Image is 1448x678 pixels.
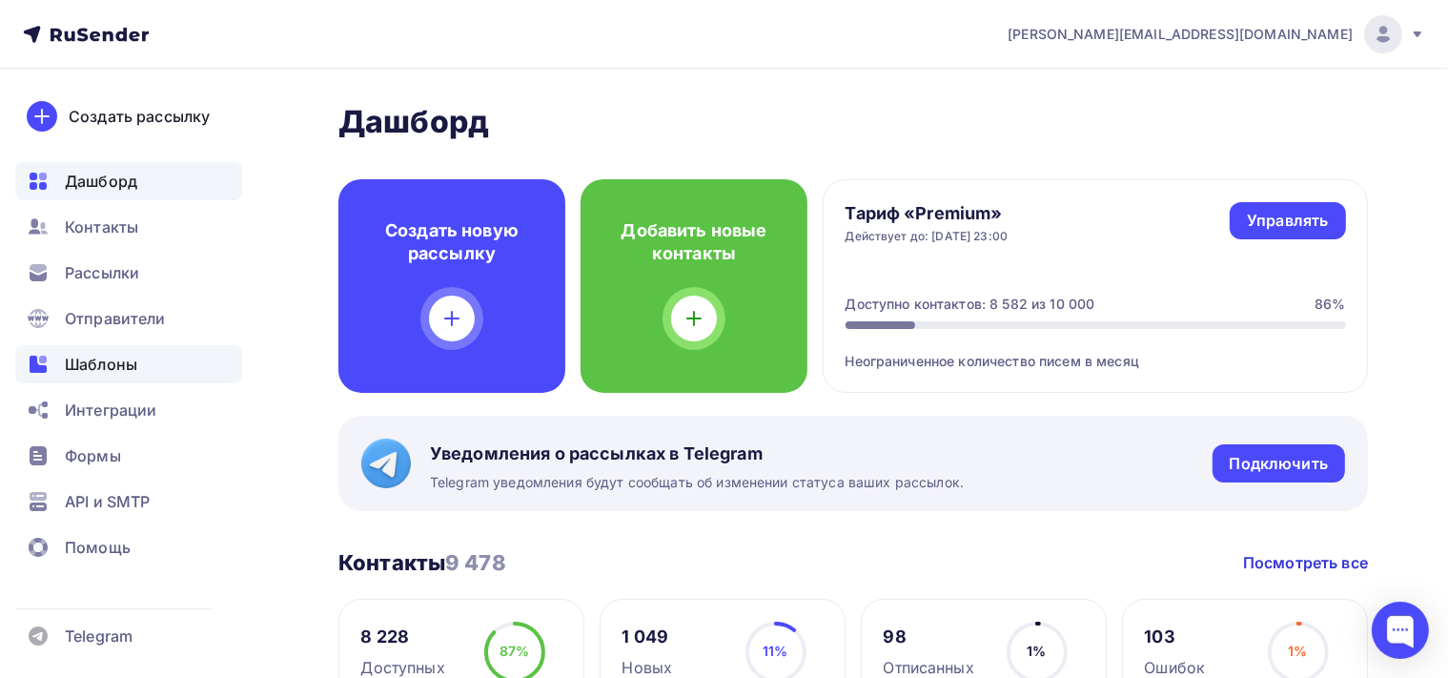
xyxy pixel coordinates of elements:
span: Дашборд [65,170,137,193]
div: Управлять [1247,210,1328,232]
a: Посмотреть все [1243,551,1368,574]
h4: Добавить новые контакты [611,219,777,265]
span: Уведомления о рассылках в Telegram [430,442,964,465]
span: 1% [1288,643,1307,659]
span: 1% [1027,643,1046,659]
span: Формы [65,444,121,467]
div: 1 049 [622,626,673,648]
span: Отправители [65,307,166,330]
span: 9 478 [445,550,506,575]
span: Шаблоны [65,353,137,376]
span: API и SMTP [65,490,150,513]
a: Контакты [15,208,242,246]
span: Помощь [65,536,131,559]
div: Действует до: [DATE] 23:00 [846,229,1009,244]
div: 98 [884,626,974,648]
span: Telegram [65,625,133,647]
a: Отправители [15,299,242,338]
a: Рассылки [15,254,242,292]
div: Доступно контактов: 8 582 из 10 000 [846,295,1095,314]
span: Контакты [65,216,138,238]
span: Рассылки [65,261,139,284]
div: 103 [1145,626,1206,648]
span: [PERSON_NAME][EMAIL_ADDRESS][DOMAIN_NAME] [1008,25,1353,44]
h4: Создать новую рассылку [369,219,535,265]
span: Telegram уведомления будут сообщать об изменении статуса ваших рассылок. [430,473,964,492]
div: Создать рассылку [69,105,210,128]
h2: Дашборд [338,103,1368,141]
div: Неограниченное количество писем в месяц [846,329,1346,371]
h3: Контакты [338,549,506,576]
span: 11% [763,643,787,659]
div: 86% [1315,295,1345,314]
a: [PERSON_NAME][EMAIL_ADDRESS][DOMAIN_NAME] [1008,15,1425,53]
span: 87% [500,643,529,659]
a: Формы [15,437,242,475]
a: Дашборд [15,162,242,200]
span: Интеграции [65,399,156,421]
h4: Тариф «Premium» [846,202,1009,225]
a: Шаблоны [15,345,242,383]
div: 8 228 [361,626,445,648]
div: Подключить [1230,453,1328,475]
